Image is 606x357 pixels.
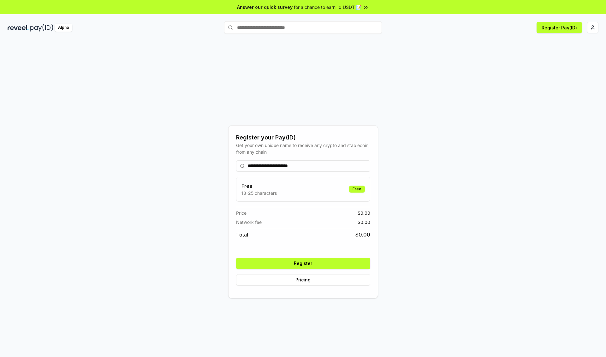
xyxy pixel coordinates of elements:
[241,190,277,196] p: 13-25 characters
[236,142,370,155] div: Get your own unique name to receive any crypto and stablecoin, from any chain
[237,4,293,10] span: Answer our quick survey
[236,210,247,216] span: Price
[8,24,29,32] img: reveel_dark
[30,24,53,32] img: pay_id
[358,210,370,216] span: $ 0.00
[355,231,370,238] span: $ 0.00
[349,186,365,193] div: Free
[236,219,262,225] span: Network fee
[294,4,361,10] span: for a chance to earn 10 USDT 📝
[358,219,370,225] span: $ 0.00
[241,182,277,190] h3: Free
[236,231,248,238] span: Total
[236,133,370,142] div: Register your Pay(ID)
[55,24,72,32] div: Alpha
[236,258,370,269] button: Register
[236,274,370,286] button: Pricing
[537,22,582,33] button: Register Pay(ID)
